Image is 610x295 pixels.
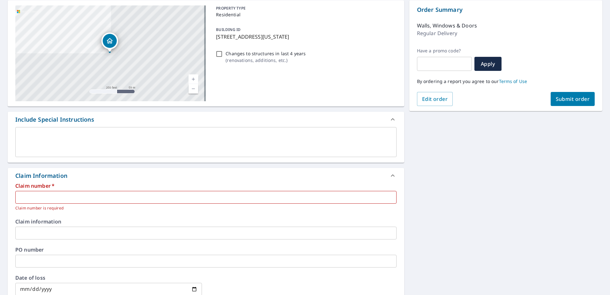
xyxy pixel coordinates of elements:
div: Claim Information [8,168,404,183]
span: Edit order [422,95,448,102]
p: Regular Delivery [417,29,457,37]
span: Submit order [556,95,590,102]
p: Walls, Windows & Doors [417,22,477,29]
button: Edit order [417,92,453,106]
p: By ordering a report you agree to our [417,79,595,84]
a: Current Level 17, Zoom In [189,74,198,84]
a: Terms of Use [499,78,527,84]
p: BUILDING ID [216,27,241,32]
label: Claim number [15,183,397,188]
label: PO number [15,247,397,252]
div: Dropped pin, building 1, Residential property, 1518 Philadelphia St Indiana, PA 15701 [101,33,118,52]
button: Submit order [551,92,595,106]
p: Order Summary [417,5,595,14]
label: Date of loss [15,275,202,280]
div: Include Special Instructions [8,112,404,127]
button: Apply [474,57,502,71]
p: PROPERTY TYPE [216,5,394,11]
label: Claim information [15,219,397,224]
p: [STREET_ADDRESS][US_STATE] [216,33,394,41]
span: Apply [480,60,496,67]
label: Have a promo code? [417,48,472,54]
p: Residential [216,11,394,18]
div: Claim Information [15,171,67,180]
p: Changes to structures in last 4 years [226,50,306,57]
p: Claim number is required [15,205,392,211]
p: ( renovations, additions, etc. ) [226,57,306,64]
a: Current Level 17, Zoom Out [189,84,198,94]
div: Include Special Instructions [15,115,94,124]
